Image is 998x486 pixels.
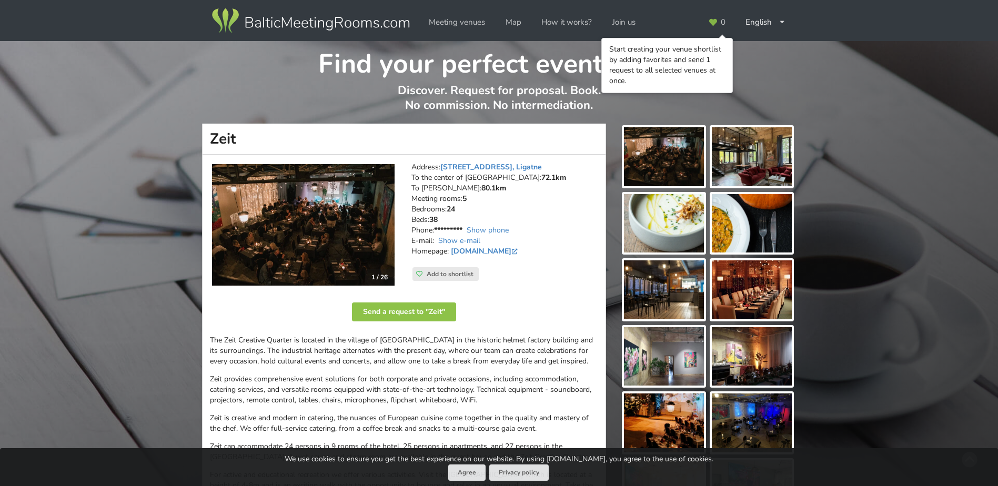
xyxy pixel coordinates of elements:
[451,246,520,256] a: [DOMAIN_NAME]
[210,413,598,434] p: Zeit is creative and modern in catering, the nuances of European cuisine come together in the qua...
[712,327,792,386] img: Zeit | Ligatne | Event place - gallery picture
[738,12,793,33] div: English
[467,225,509,235] a: Show phone
[429,215,438,225] strong: 38
[352,302,456,321] button: Send a request to "Zeit"
[721,18,725,26] span: 0
[365,269,394,285] div: 1 / 26
[498,12,529,33] a: Map
[481,183,506,193] strong: 80.1km
[210,6,411,36] img: Baltic Meeting Rooms
[427,270,473,278] span: Add to shortlist
[421,12,492,33] a: Meeting venues
[624,127,704,186] img: Zeit | Ligatne | Event place - gallery picture
[447,204,455,214] strong: 24
[624,194,704,253] img: Zeit | Ligatne | Event place - gallery picture
[624,260,704,319] img: Zeit | Ligatne | Event place - gallery picture
[534,12,599,33] a: How it works?
[411,162,598,267] address: Address: To the center of [GEOGRAPHIC_DATA]: To [PERSON_NAME]: Meeting rooms: Bedrooms: Beds: Pho...
[438,236,480,246] a: Show e-mail
[203,83,795,124] p: Discover. Request for proposal. Book. No commission. No intermediation.
[212,164,395,286] img: Industrial-style space | Ligatne | Zeit
[712,194,792,253] img: Zeit | Ligatne | Event place - gallery picture
[712,260,792,319] img: Zeit | Ligatne | Event place - gallery picture
[440,162,542,172] a: [STREET_ADDRESS], Ligatne
[541,173,566,183] strong: 72.1km
[202,124,606,155] h1: Zeit
[448,464,486,481] button: Agree
[624,327,704,386] img: Zeit | Ligatne | Event place - gallery picture
[712,127,792,186] img: Zeit | Ligatne | Event place - gallery picture
[462,194,467,204] strong: 5
[212,164,395,286] a: Industrial-style space | Ligatne | Zeit 1 / 26
[609,44,725,86] div: Start creating your venue shortlist by adding favorites and send 1 request to all selected venues...
[712,393,792,452] img: Zeit | Ligatne | Event place - gallery picture
[489,464,549,481] a: Privacy policy
[210,441,598,462] p: Zeit can accommodate 24 persons in 9 rooms of the hotel, 25 persons in apartments, and 27 persons...
[203,41,795,81] h1: Find your perfect event space
[624,393,704,452] img: Zeit | Ligatne | Event place - gallery picture
[210,374,598,406] p: Zeit provides comprehensive event solutions for both corporate and private occasions, including a...
[210,335,598,367] p: The Zeit Creative Quarter is located in the village of [GEOGRAPHIC_DATA] in the historic helmet f...
[605,12,643,33] a: Join us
